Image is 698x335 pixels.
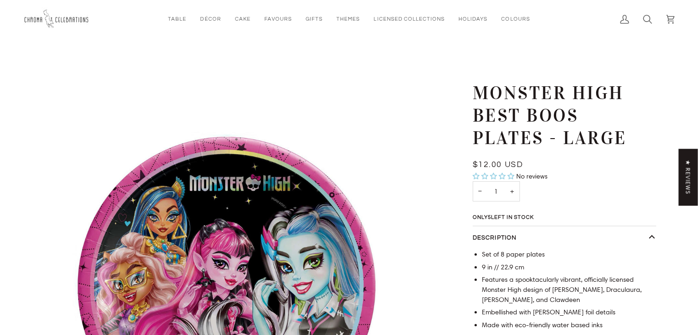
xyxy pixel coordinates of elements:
li: Set of 8 paper plates [482,250,656,260]
input: Quantity [473,181,520,202]
span: Gifts [306,15,323,23]
span: Only left in stock [473,215,538,220]
div: Click to open Judge.me floating reviews tab [679,149,698,206]
span: Colours [501,15,530,23]
span: Décor [200,15,221,23]
span: $12.00 USD [473,161,523,169]
h1: Monster High Best Boos Plates - Large [473,82,649,149]
span: Table [168,15,186,23]
span: Cake [235,15,251,23]
img: Chroma Celebrations [23,7,92,31]
span: Themes [336,15,360,23]
span: No reviews [516,172,547,180]
span: 5 [488,215,491,220]
span: Favours [264,15,292,23]
span: Holidays [458,15,487,23]
li: Made with eco-friendly water based inks [482,320,656,330]
button: Increase quantity [504,181,520,202]
button: Description [473,226,656,250]
li: Embellished with [PERSON_NAME] foil details [482,307,656,318]
button: Decrease quantity [473,181,487,202]
li: Features a spooktacularly vibrant, officially licensed Monster High design of [PERSON_NAME], Drac... [482,275,656,305]
span: Licensed Collections [374,15,445,23]
li: 9 in // 22.9 cm [482,262,656,273]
